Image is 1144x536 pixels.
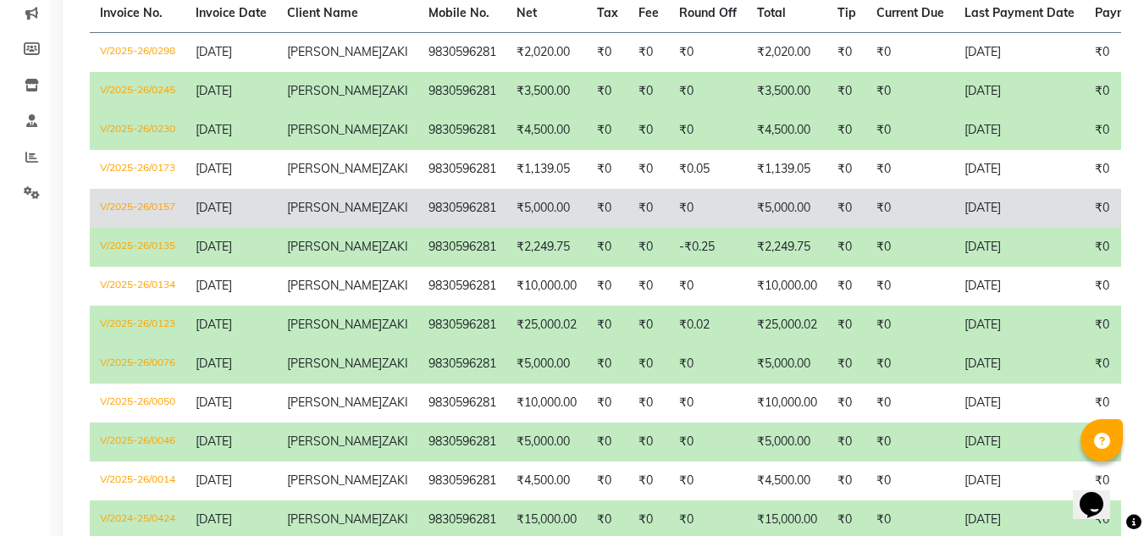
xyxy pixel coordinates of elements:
td: ₹10,000.00 [506,384,587,423]
td: ₹0 [669,423,747,461]
td: ₹2,020.00 [506,33,587,73]
td: V/2025-26/0135 [90,228,185,267]
span: [DATE] [196,239,232,254]
span: Mobile No. [428,5,489,20]
td: ₹3,500.00 [506,72,587,111]
span: [DATE] [196,278,232,293]
td: ₹0 [587,267,628,306]
td: V/2025-26/0298 [90,33,185,73]
td: 9830596281 [418,33,506,73]
td: 9830596281 [418,423,506,461]
td: ₹0 [669,111,747,150]
td: ₹0 [669,189,747,228]
span: [PERSON_NAME] [287,278,382,293]
td: ₹0 [587,306,628,345]
td: ₹4,500.00 [747,111,827,150]
td: ₹0 [866,384,954,423]
td: ₹0 [669,461,747,500]
span: [PERSON_NAME] [287,200,382,215]
td: V/2025-26/0173 [90,150,185,189]
td: ₹0 [587,461,628,500]
td: ₹0 [628,33,669,73]
td: V/2025-26/0050 [90,384,185,423]
td: ₹0 [587,423,628,461]
span: [PERSON_NAME] [287,511,382,527]
span: Total [757,5,786,20]
td: 9830596281 [418,461,506,500]
span: ZAKI [382,239,408,254]
td: ₹0 [827,150,866,189]
span: ZAKI [382,122,408,137]
td: ₹0 [866,111,954,150]
td: 9830596281 [418,72,506,111]
td: ₹4,500.00 [506,111,587,150]
td: ₹0 [827,33,866,73]
td: [DATE] [954,267,1085,306]
span: ZAKI [382,395,408,410]
td: 9830596281 [418,384,506,423]
td: [DATE] [954,111,1085,150]
span: Client Name [287,5,358,20]
td: ₹0 [628,189,669,228]
td: ₹0 [628,267,669,306]
td: ₹5,000.00 [506,189,587,228]
td: ₹0 [669,267,747,306]
td: ₹0 [628,72,669,111]
td: ₹0 [669,33,747,73]
td: ₹10,000.00 [747,384,827,423]
td: ₹0 [628,345,669,384]
span: [DATE] [196,44,232,59]
span: [PERSON_NAME] [287,472,382,488]
td: [DATE] [954,150,1085,189]
td: ₹0 [587,150,628,189]
td: ₹0 [669,345,747,384]
span: ZAKI [382,317,408,332]
span: ZAKI [382,44,408,59]
td: -₹0.25 [669,228,747,267]
span: [DATE] [196,395,232,410]
td: ₹10,000.00 [747,267,827,306]
span: [PERSON_NAME] [287,356,382,371]
td: ₹0 [628,150,669,189]
td: ₹0 [866,267,954,306]
span: Last Payment Date [964,5,1075,20]
span: [DATE] [196,472,232,488]
td: ₹0 [866,345,954,384]
td: [DATE] [954,345,1085,384]
td: ₹0 [587,384,628,423]
td: ₹0 [587,189,628,228]
span: [PERSON_NAME] [287,317,382,332]
span: [DATE] [196,434,232,449]
td: ₹0 [827,345,866,384]
td: ₹0 [827,72,866,111]
span: Fee [638,5,659,20]
span: [DATE] [196,317,232,332]
span: [DATE] [196,122,232,137]
td: 9830596281 [418,267,506,306]
td: ₹0 [827,267,866,306]
td: ₹0 [866,189,954,228]
td: ₹2,020.00 [747,33,827,73]
td: ₹5,000.00 [506,423,587,461]
td: ₹5,000.00 [506,345,587,384]
span: ZAKI [382,200,408,215]
td: V/2025-26/0076 [90,345,185,384]
iframe: chat widget [1073,468,1127,519]
td: ₹0.05 [669,150,747,189]
span: Tip [837,5,856,20]
td: [DATE] [954,461,1085,500]
td: ₹0 [587,33,628,73]
td: [DATE] [954,423,1085,461]
span: [DATE] [196,161,232,176]
td: ₹10,000.00 [506,267,587,306]
td: 9830596281 [418,345,506,384]
span: [DATE] [196,83,232,98]
span: Round Off [679,5,737,20]
td: ₹0 [587,72,628,111]
span: Invoice No. [100,5,163,20]
td: ₹0 [827,461,866,500]
td: [DATE] [954,228,1085,267]
td: ₹0 [866,33,954,73]
td: ₹4,500.00 [506,461,587,500]
td: 9830596281 [418,189,506,228]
